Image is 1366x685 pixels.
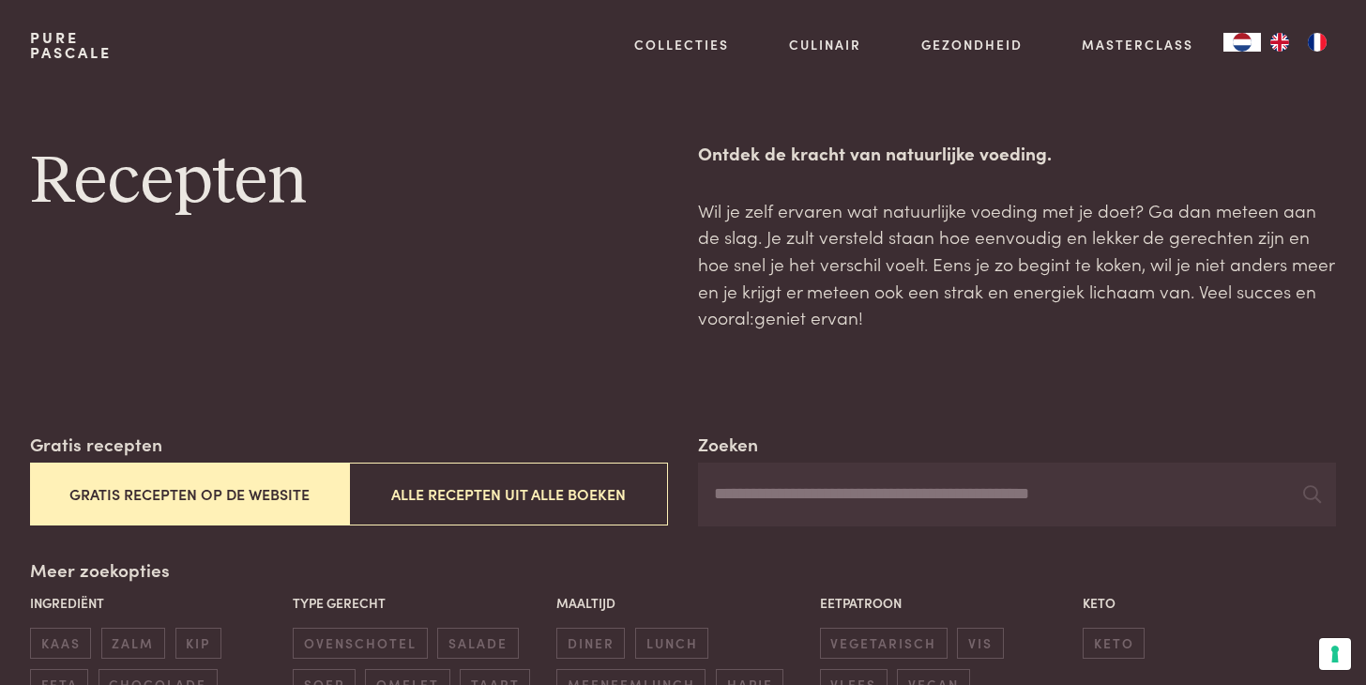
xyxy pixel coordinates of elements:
span: keto [1083,628,1145,659]
aside: Language selected: Nederlands [1223,33,1336,52]
p: Eetpatroon [820,593,1073,613]
span: vis [957,628,1003,659]
span: vegetarisch [820,628,948,659]
a: EN [1261,33,1298,52]
span: salade [437,628,518,659]
h1: Recepten [30,140,668,224]
a: NL [1223,33,1261,52]
span: kip [175,628,221,659]
ul: Language list [1261,33,1336,52]
p: Type gerecht [293,593,546,613]
span: zalm [101,628,165,659]
span: ovenschotel [293,628,427,659]
a: Collecties [634,35,729,54]
button: Alle recepten uit alle boeken [349,463,668,525]
a: Gezondheid [921,35,1023,54]
strong: Ontdek de kracht van natuurlijke voeding. [698,140,1052,165]
span: diner [556,628,625,659]
div: Language [1223,33,1261,52]
label: Zoeken [698,431,758,458]
button: Gratis recepten op de website [30,463,349,525]
a: FR [1298,33,1336,52]
a: Culinair [789,35,861,54]
span: kaas [30,628,91,659]
span: lunch [635,628,708,659]
p: Ingrediënt [30,593,283,613]
a: PurePascale [30,30,112,60]
button: Uw voorkeuren voor toestemming voor trackingtechnologieën [1319,638,1351,670]
label: Gratis recepten [30,431,162,458]
a: Masterclass [1082,35,1193,54]
p: Keto [1083,593,1336,613]
p: Maaltijd [556,593,810,613]
p: Wil je zelf ervaren wat natuurlijke voeding met je doet? Ga dan meteen aan de slag. Je zult verst... [698,197,1336,331]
